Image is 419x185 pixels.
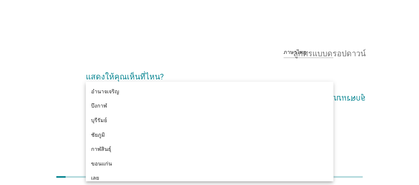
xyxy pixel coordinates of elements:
[91,88,119,95] font: อำนาจเจริญ
[91,132,105,138] font: ชัยภูมิ
[91,117,107,123] font: บุรีรัมย์
[293,96,366,104] font: ลูกศรแบบดรอปดาวน์
[91,146,111,152] font: กาฬสินธุ์
[91,175,99,181] font: เลย
[91,103,107,109] font: บึงกาฬ
[284,49,306,55] font: ภาษาไทย
[293,48,366,56] font: ลูกศรแบบดรอปดาวน์
[86,72,164,81] font: แสดงให้คุณเห็นที่ไหน?
[91,161,112,167] font: ขอนแก่น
